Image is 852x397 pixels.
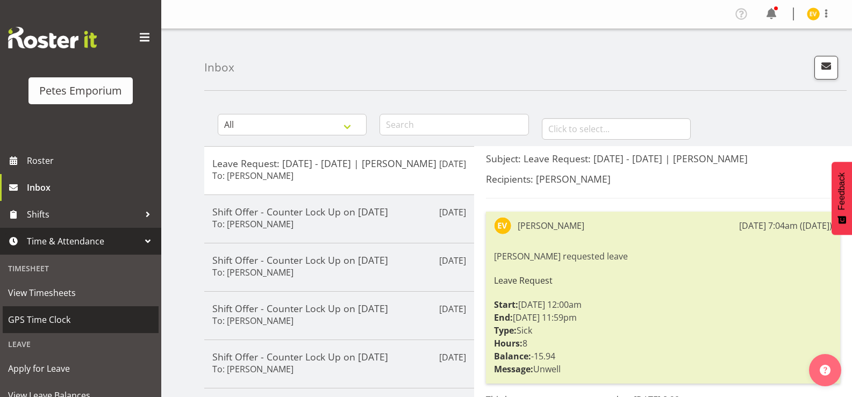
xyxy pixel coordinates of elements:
[3,279,159,306] a: View Timesheets
[27,233,140,249] span: Time & Attendance
[494,276,832,285] h6: Leave Request
[212,219,293,229] h6: To: [PERSON_NAME]
[439,206,466,219] p: [DATE]
[494,217,511,234] img: eva-vailini10223.jpg
[204,61,234,74] h4: Inbox
[8,312,153,328] span: GPS Time Clock
[494,337,522,349] strong: Hours:
[39,83,122,99] div: Petes Emporium
[212,157,466,169] h5: Leave Request: [DATE] - [DATE] | [PERSON_NAME]
[8,27,97,48] img: Rosterit website logo
[439,157,466,170] p: [DATE]
[494,363,533,375] strong: Message:
[3,333,159,355] div: Leave
[832,162,852,235] button: Feedback - Show survey
[494,350,531,362] strong: Balance:
[494,299,518,311] strong: Start:
[212,364,293,374] h6: To: [PERSON_NAME]
[3,257,159,279] div: Timesheet
[8,285,153,301] span: View Timesheets
[3,306,159,333] a: GPS Time Clock
[212,315,293,326] h6: To: [PERSON_NAME]
[212,351,466,363] h5: Shift Offer - Counter Lock Up on [DATE]
[494,312,513,323] strong: End:
[739,219,832,232] div: [DATE] 7:04am ([DATE])
[380,114,528,135] input: Search
[212,170,293,181] h6: To: [PERSON_NAME]
[494,247,832,378] div: [PERSON_NAME] requested leave [DATE] 12:00am [DATE] 11:59pm Sick 8 -15.94 Unwell
[542,118,691,140] input: Click to select...
[837,172,847,210] span: Feedback
[27,153,156,169] span: Roster
[27,179,156,196] span: Inbox
[439,254,466,267] p: [DATE]
[494,324,517,336] strong: Type:
[807,8,820,20] img: eva-vailini10223.jpg
[212,206,466,218] h5: Shift Offer - Counter Lock Up on [DATE]
[27,206,140,222] span: Shifts
[3,355,159,382] a: Apply for Leave
[212,267,293,278] h6: To: [PERSON_NAME]
[518,219,584,232] div: [PERSON_NAME]
[8,360,153,377] span: Apply for Leave
[439,351,466,364] p: [DATE]
[212,254,466,266] h5: Shift Offer - Counter Lock Up on [DATE]
[486,173,840,185] h5: Recipients: [PERSON_NAME]
[486,153,840,164] h5: Subject: Leave Request: [DATE] - [DATE] | [PERSON_NAME]
[820,365,830,376] img: help-xxl-2.png
[439,302,466,315] p: [DATE]
[212,302,466,314] h5: Shift Offer - Counter Lock Up on [DATE]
